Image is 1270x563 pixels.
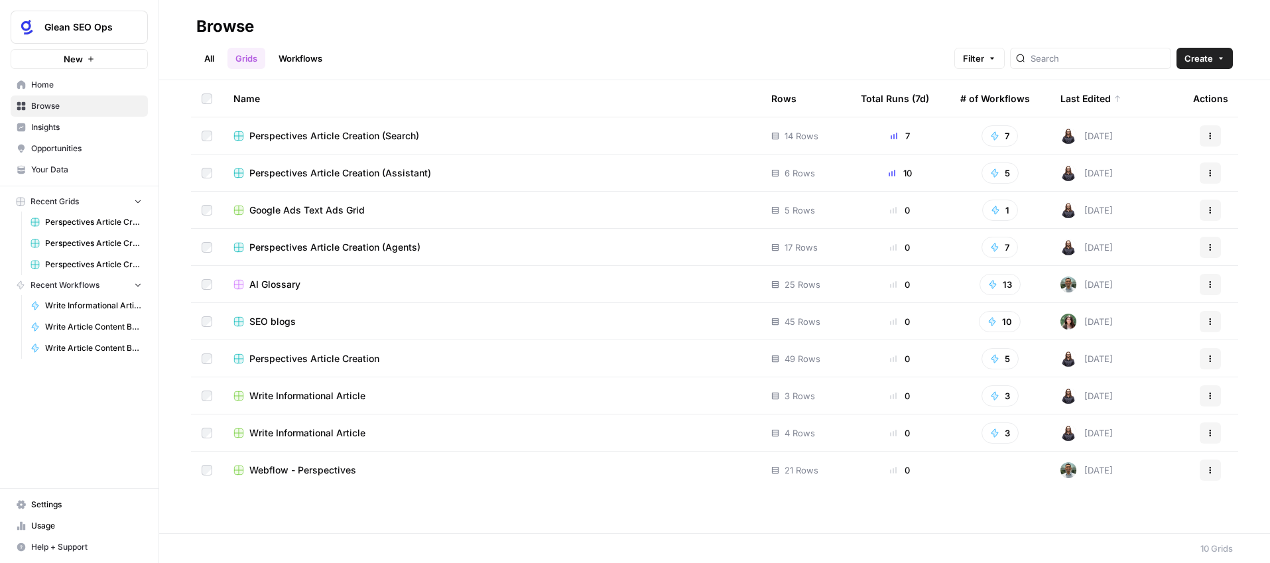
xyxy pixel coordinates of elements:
[982,162,1019,184] button: 5
[11,117,148,138] a: Insights
[31,196,79,208] span: Recent Grids
[861,464,939,477] div: 0
[31,499,142,511] span: Settings
[249,464,356,477] span: Webflow - Perspectives
[196,16,254,37] div: Browse
[1060,314,1076,330] img: s91dr5uyxbqpg2czwscdalqhdn4p
[249,352,379,365] span: Perspectives Article Creation
[11,11,148,44] button: Workspace: Glean SEO Ops
[25,338,148,359] a: Write Article Content Brief (Assistant)
[196,48,222,69] a: All
[45,321,142,333] span: Write Article Content Brief (Search)
[25,316,148,338] a: Write Article Content Brief (Search)
[982,348,1019,369] button: 5
[31,164,142,176] span: Your Data
[1060,239,1113,255] div: [DATE]
[861,315,939,328] div: 0
[233,278,750,291] a: AI Glossary
[227,48,265,69] a: Grids
[771,80,796,117] div: Rows
[785,278,820,291] span: 25 Rows
[31,541,142,553] span: Help + Support
[249,278,300,291] span: AI Glossary
[45,237,142,249] span: Perspectives Article Creation (Search)
[11,494,148,515] a: Settings
[1060,202,1076,218] img: pjjqhtlm6d3vtymkaxtpwkzeaz0z
[785,241,818,254] span: 17 Rows
[785,389,815,403] span: 3 Rows
[1060,425,1076,441] img: pjjqhtlm6d3vtymkaxtpwkzeaz0z
[249,129,419,143] span: Perspectives Article Creation (Search)
[1060,388,1113,404] div: [DATE]
[249,315,296,328] span: SEO blogs
[979,311,1021,332] button: 10
[45,259,142,271] span: Perspectives Article Creation (Assistant)
[1060,202,1113,218] div: [DATE]
[1060,277,1076,292] img: 7oyuv3ifi7r7kjuuikdoxwg5y4tv
[25,233,148,254] a: Perspectives Article Creation (Search)
[44,21,125,34] span: Glean SEO Ops
[1060,462,1113,478] div: [DATE]
[25,254,148,275] a: Perspectives Article Creation (Assistant)
[980,274,1021,295] button: 13
[249,204,365,217] span: Google Ads Text Ads Grid
[249,241,420,254] span: Perspectives Article Creation (Agents)
[31,520,142,532] span: Usage
[1060,425,1113,441] div: [DATE]
[1031,52,1165,65] input: Search
[1193,80,1228,117] div: Actions
[233,80,750,117] div: Name
[249,426,365,440] span: Write Informational Article
[11,159,148,180] a: Your Data
[861,80,929,117] div: Total Runs (7d)
[861,241,939,254] div: 0
[861,204,939,217] div: 0
[11,49,148,69] button: New
[31,143,142,155] span: Opportunities
[785,426,815,440] span: 4 Rows
[1060,165,1076,181] img: pjjqhtlm6d3vtymkaxtpwkzeaz0z
[1060,277,1113,292] div: [DATE]
[45,300,142,312] span: Write Informational Article Body (Search)
[982,385,1019,407] button: 3
[233,204,750,217] a: Google Ads Text Ads Grid
[31,79,142,91] span: Home
[25,212,148,233] a: Perspectives Article Creation
[785,166,815,180] span: 6 Rows
[1060,239,1076,255] img: pjjqhtlm6d3vtymkaxtpwkzeaz0z
[1060,462,1076,478] img: 7oyuv3ifi7r7kjuuikdoxwg5y4tv
[1060,351,1113,367] div: [DATE]
[15,15,39,39] img: Glean SEO Ops Logo
[1060,128,1076,144] img: pjjqhtlm6d3vtymkaxtpwkzeaz0z
[233,166,750,180] a: Perspectives Article Creation (Assistant)
[31,279,99,291] span: Recent Workflows
[233,129,750,143] a: Perspectives Article Creation (Search)
[233,426,750,440] a: Write Informational Article
[1060,314,1113,330] div: [DATE]
[45,342,142,354] span: Write Article Content Brief (Assistant)
[982,422,1019,444] button: 3
[785,315,820,328] span: 45 Rows
[11,138,148,159] a: Opportunities
[1060,388,1076,404] img: pjjqhtlm6d3vtymkaxtpwkzeaz0z
[31,100,142,112] span: Browse
[861,129,939,143] div: 7
[11,95,148,117] a: Browse
[11,275,148,295] button: Recent Workflows
[11,74,148,95] a: Home
[249,389,365,403] span: Write Informational Article
[982,237,1018,258] button: 7
[11,515,148,536] a: Usage
[861,389,939,403] div: 0
[785,352,820,365] span: 49 Rows
[45,216,142,228] span: Perspectives Article Creation
[233,352,750,365] a: Perspectives Article Creation
[233,389,750,403] a: Write Informational Article
[233,315,750,328] a: SEO blogs
[861,278,939,291] div: 0
[249,166,431,180] span: Perspectives Article Creation (Assistant)
[861,166,939,180] div: 10
[1060,165,1113,181] div: [DATE]
[1184,52,1213,65] span: Create
[785,464,818,477] span: 21 Rows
